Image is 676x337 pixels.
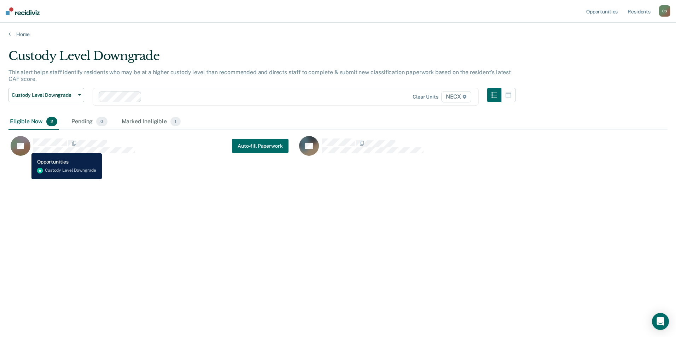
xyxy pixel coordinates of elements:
button: Auto-fill Paperwork [232,139,288,153]
button: Custody Level Downgrade [8,88,84,102]
span: Custody Level Downgrade [12,92,75,98]
div: C S [659,5,670,17]
div: Clear units [413,94,438,100]
span: 0 [96,117,107,126]
a: Home [8,31,668,37]
span: 2 [46,117,57,126]
a: Navigate to form link [232,139,288,153]
p: This alert helps staff identify residents who may be at a higher custody level than recommended a... [8,69,511,82]
div: CaseloadOpportunityCell-00316552 [297,136,585,164]
div: CaseloadOpportunityCell-00421678 [8,136,297,164]
div: Marked Ineligible1 [120,114,182,130]
div: Custody Level Downgrade [8,49,515,69]
img: Recidiviz [6,7,40,15]
span: NECX [441,91,471,102]
div: Open Intercom Messenger [652,313,669,330]
div: Pending0 [70,114,109,130]
div: Eligible Now2 [8,114,59,130]
button: CS [659,5,670,17]
span: 1 [170,117,181,126]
